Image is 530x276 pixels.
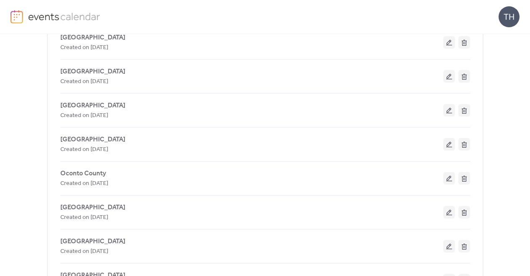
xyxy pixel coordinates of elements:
[60,239,125,244] a: [GEOGRAPHIC_DATA]
[10,10,23,23] img: logo
[60,67,125,77] span: [GEOGRAPHIC_DATA]
[60,171,106,176] a: Oconto County
[60,35,125,40] a: [GEOGRAPHIC_DATA]
[28,10,101,23] img: logo-type
[60,203,125,213] span: [GEOGRAPHIC_DATA]
[60,43,108,53] span: Created on [DATE]
[60,213,108,223] span: Created on [DATE]
[60,179,108,189] span: Created on [DATE]
[60,205,125,210] a: [GEOGRAPHIC_DATA]
[60,101,125,111] span: [GEOGRAPHIC_DATA]
[499,6,520,27] div: TH
[60,169,106,179] span: Oconto County
[60,33,125,43] span: [GEOGRAPHIC_DATA]
[60,77,108,87] span: Created on [DATE]
[60,145,108,155] span: Created on [DATE]
[60,111,108,121] span: Created on [DATE]
[60,247,108,257] span: Created on [DATE]
[60,237,125,247] span: [GEOGRAPHIC_DATA]
[60,135,125,145] span: [GEOGRAPHIC_DATA]
[60,137,125,142] a: [GEOGRAPHIC_DATA]
[60,69,125,74] a: [GEOGRAPHIC_DATA]
[60,103,125,108] a: [GEOGRAPHIC_DATA]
